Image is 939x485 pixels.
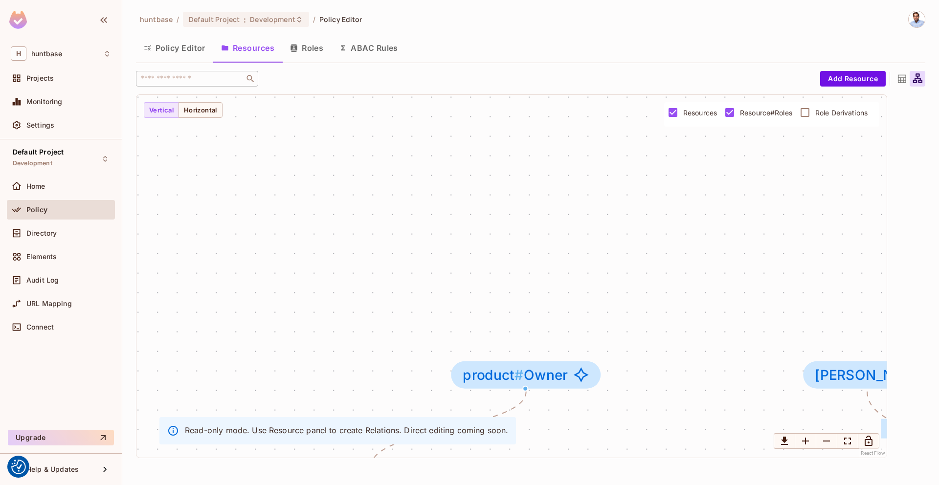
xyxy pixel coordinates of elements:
[31,50,62,58] span: Workspace: huntbase
[463,367,567,383] span: Owner
[26,300,72,308] span: URL Mapping
[144,102,179,118] button: Vertical
[837,433,858,449] button: Fit View
[177,15,179,24] li: /
[8,430,114,445] button: Upgrade
[11,460,26,474] img: Revisit consent button
[136,36,213,60] button: Policy Editor
[213,36,282,60] button: Resources
[26,323,54,331] span: Connect
[683,108,717,117] span: Resources
[313,15,315,24] li: /
[881,419,933,439] div: Owner
[463,366,523,383] span: product
[26,74,54,82] span: Projects
[816,433,837,449] button: Zoom Out
[243,16,246,23] span: :
[282,36,331,60] button: Roles
[861,450,885,456] a: React Flow attribution
[820,71,886,87] button: Add Resource
[815,366,938,383] span: [PERSON_NAME]
[319,15,362,24] span: Policy Editor
[26,253,57,261] span: Elements
[179,102,223,118] button: Horizontal
[26,121,54,129] span: Settings
[331,36,406,60] button: ABAC Rules
[13,148,64,156] span: Default Project
[13,159,52,167] span: Development
[774,433,879,449] div: Small button group
[26,465,79,473] span: Help & Updates
[774,433,795,449] button: Download graph as image
[514,366,523,383] span: #
[189,15,240,24] span: Default Project
[144,102,223,118] div: Small button group
[9,11,27,29] img: SReyMgAAAABJRU5ErkJggg==
[795,433,816,449] button: Zoom In
[140,15,173,24] span: the active workspace
[26,182,45,190] span: Home
[250,15,295,24] span: Development
[26,276,59,284] span: Audit Log
[26,229,57,237] span: Directory
[451,361,601,389] span: product#Owner
[26,98,63,106] span: Monitoring
[26,206,47,214] span: Policy
[185,425,508,436] p: Read-only mode. Use Resource panel to create Relations. Direct editing coming soon.
[815,108,868,117] span: Role Derivations
[740,108,792,117] span: Resource#Roles
[909,11,925,27] img: Ravindra Bangrawa
[11,460,26,474] button: Consent Preferences
[858,433,879,449] button: Lock Graph
[11,46,26,61] span: H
